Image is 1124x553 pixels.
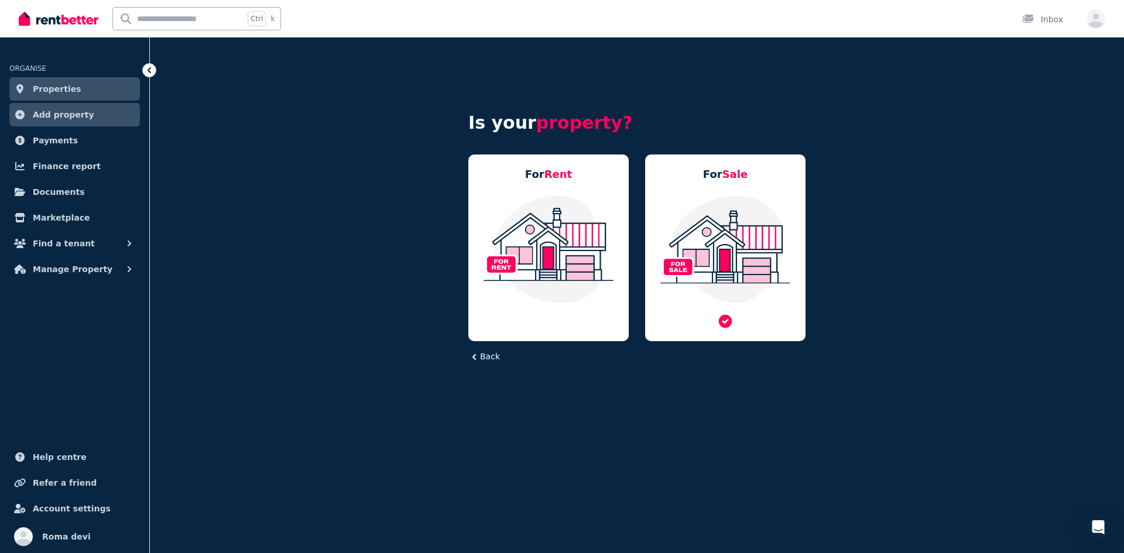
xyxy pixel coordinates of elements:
div: Open Intercom Messenger [1084,513,1112,541]
span: Marketplace [33,211,90,225]
span: Documents [33,185,85,199]
span: Manage Property [33,262,112,276]
img: Residential Property For Rent [480,194,617,304]
button: Manage Property [9,257,140,281]
span: Help centre [33,450,87,464]
a: Properties [9,77,140,101]
span: property? [536,112,633,133]
h5: For [703,166,748,183]
a: Payments [9,129,140,152]
img: Residential Property For Sale [657,194,794,304]
h5: For [525,166,572,183]
button: Back [468,351,500,363]
button: Find a tenant [9,232,140,255]
span: Sale [722,168,748,180]
img: RentBetter [19,10,98,28]
a: Help centre [9,445,140,469]
a: Finance report [9,154,140,178]
span: Account settings [33,502,111,516]
span: Ctrl [248,11,266,26]
span: k [270,14,275,23]
span: Add property [33,108,94,122]
span: ORGANISE [9,64,46,73]
span: Refer a friend [33,476,97,490]
span: Finance report [33,159,101,173]
div: Inbox [1022,13,1063,25]
span: Rent [544,168,573,180]
span: Roma devi [42,530,91,544]
a: Add property [9,103,140,126]
h4: Is your [468,112,806,133]
span: Payments [33,133,78,147]
a: Documents [9,180,140,204]
span: Find a tenant [33,236,95,250]
a: Account settings [9,497,140,520]
a: Refer a friend [9,471,140,494]
span: Properties [33,82,81,96]
a: Marketplace [9,206,140,229]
